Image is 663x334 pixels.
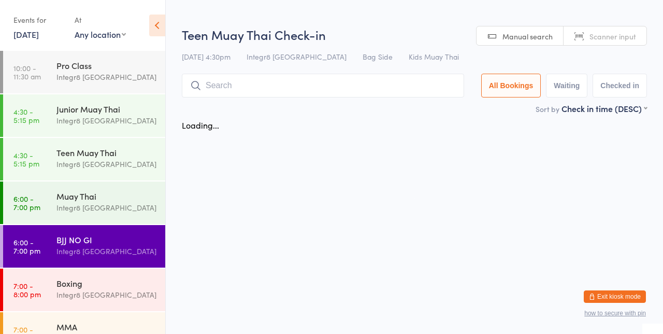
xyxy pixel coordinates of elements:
[247,51,347,62] span: Integr8 [GEOGRAPHIC_DATA]
[56,190,156,202] div: Muay Thai
[13,64,41,80] time: 10:00 - 11:30 am
[13,29,39,40] a: [DATE]
[409,51,459,62] span: Kids Muay Thai
[56,147,156,158] div: Teen Muay Thai
[56,71,156,83] div: Integr8 [GEOGRAPHIC_DATA]
[182,51,230,62] span: [DATE] 4:30pm
[363,51,393,62] span: Bag Side
[56,103,156,115] div: Junior Muay Thai
[182,119,219,131] div: Loading...
[3,182,165,224] a: 6:00 -7:00 pmMuay ThaiIntegr8 [GEOGRAPHIC_DATA]
[75,29,126,40] div: Any location
[3,51,165,93] a: 10:00 -11:30 amPro ClassIntegr8 [GEOGRAPHIC_DATA]
[182,26,647,43] h2: Teen Muay Thai Check-in
[13,151,39,168] time: 4:30 - 5:15 pm
[56,245,156,257] div: Integr8 [GEOGRAPHIC_DATA]
[75,11,126,29] div: At
[584,290,646,303] button: Exit kiosk mode
[56,234,156,245] div: BJJ NO GI
[481,74,541,98] button: All Bookings
[56,158,156,170] div: Integr8 [GEOGRAPHIC_DATA]
[593,74,647,98] button: Checked in
[13,238,40,255] time: 6:00 - 7:00 pm
[13,107,39,124] time: 4:30 - 5:15 pm
[3,94,165,137] a: 4:30 -5:15 pmJunior Muay ThaiIntegr8 [GEOGRAPHIC_DATA]
[546,74,587,98] button: Waiting
[3,138,165,180] a: 4:30 -5:15 pmTeen Muay ThaiIntegr8 [GEOGRAPHIC_DATA]
[56,202,156,214] div: Integr8 [GEOGRAPHIC_DATA]
[56,289,156,301] div: Integr8 [GEOGRAPHIC_DATA]
[561,103,647,114] div: Check in time (DESC)
[536,104,559,114] label: Sort by
[13,194,40,211] time: 6:00 - 7:00 pm
[56,277,156,289] div: Boxing
[502,31,553,41] span: Manual search
[182,74,464,98] input: Search
[56,115,156,127] div: Integr8 [GEOGRAPHIC_DATA]
[13,11,64,29] div: Events for
[3,225,165,268] a: 6:00 -7:00 pmBJJ NO GIIntegr8 [GEOGRAPHIC_DATA]
[56,321,156,332] div: MMA
[3,269,165,311] a: 7:00 -8:00 pmBoxingIntegr8 [GEOGRAPHIC_DATA]
[56,60,156,71] div: Pro Class
[584,310,646,317] button: how to secure with pin
[589,31,636,41] span: Scanner input
[13,282,41,298] time: 7:00 - 8:00 pm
